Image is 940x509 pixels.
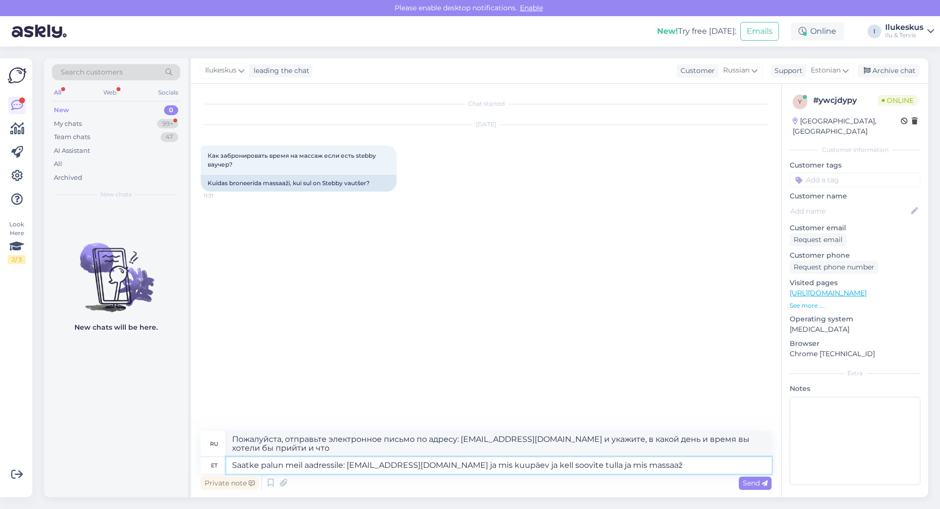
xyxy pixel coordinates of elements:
div: ru [210,436,218,452]
div: Extra [790,369,920,378]
div: Socials [156,86,180,99]
div: [GEOGRAPHIC_DATA], [GEOGRAPHIC_DATA] [793,116,901,137]
span: Online [878,95,917,106]
a: IlukeskusIlu & Tervis [885,24,934,39]
a: [URL][DOMAIN_NAME] [790,289,867,297]
div: et [211,457,217,474]
div: leading the chat [250,66,309,76]
div: Web [101,86,118,99]
p: Operating system [790,314,920,324]
span: 11:31 [204,192,240,199]
div: Ilu & Tervis [885,31,923,39]
div: Customer [677,66,715,76]
div: 99+ [157,119,178,129]
span: Send [743,479,768,487]
p: Visited pages [790,278,920,288]
b: New! [657,26,678,36]
p: See more ... [790,301,920,310]
div: Team chats [54,132,90,142]
div: Private note [201,477,258,490]
p: Customer name [790,191,920,201]
div: Ilukeskus [885,24,923,31]
div: Online [791,23,844,40]
div: New [54,105,69,115]
div: 2 / 3 [8,255,25,264]
span: Enable [517,3,546,12]
input: Add a tag [790,172,920,187]
span: New chats [100,190,132,199]
div: Look Here [8,220,25,264]
p: Chrome [TECHNICAL_ID] [790,349,920,359]
div: # ywcjdypy [813,95,878,106]
div: AI Assistant [54,146,90,156]
p: Customer email [790,223,920,233]
div: Customer information [790,145,920,154]
div: I [868,24,881,38]
img: Askly Logo [8,66,26,85]
p: Notes [790,384,920,394]
div: All [54,159,62,169]
div: Archived [54,173,82,183]
p: Browser [790,339,920,349]
div: 47 [161,132,178,142]
span: Search customers [61,67,123,77]
button: Emails [740,22,779,41]
div: Try free [DATE]: [657,25,736,37]
p: Customer phone [790,250,920,261]
p: Customer tags [790,160,920,170]
div: Support [771,66,802,76]
span: Estonian [811,65,841,76]
span: y [798,98,802,105]
p: New chats will be here. [74,322,158,333]
div: Archive chat [858,64,919,77]
div: Request phone number [790,261,878,274]
div: Request email [790,233,846,246]
textarea: Saatke palun meil aadressile: [EMAIL_ADDRESS][DOMAIN_NAME] ja mis kuupäev ja kell soovite tulla j... [226,457,772,474]
textarea: Пожалуйста, отправьте электронное письмо по адресу: [EMAIL_ADDRESS][DOMAIN_NAME] и укажите, в как... [226,431,772,457]
p: [MEDICAL_DATA] [790,324,920,335]
div: Kuidas broneerida massaaži, kui sul on Stebby vautšer? [201,175,397,192]
div: Chat started [201,99,772,108]
div: [DATE] [201,120,772,129]
div: All [52,86,63,99]
input: Add name [790,206,909,217]
span: Как забронировать время на массаж если есть stebby ваучер? [208,152,377,168]
img: No chats [44,225,188,314]
div: My chats [54,119,82,129]
span: Russian [723,65,750,76]
div: 0 [164,105,178,115]
span: Ilukeskus [205,65,236,76]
